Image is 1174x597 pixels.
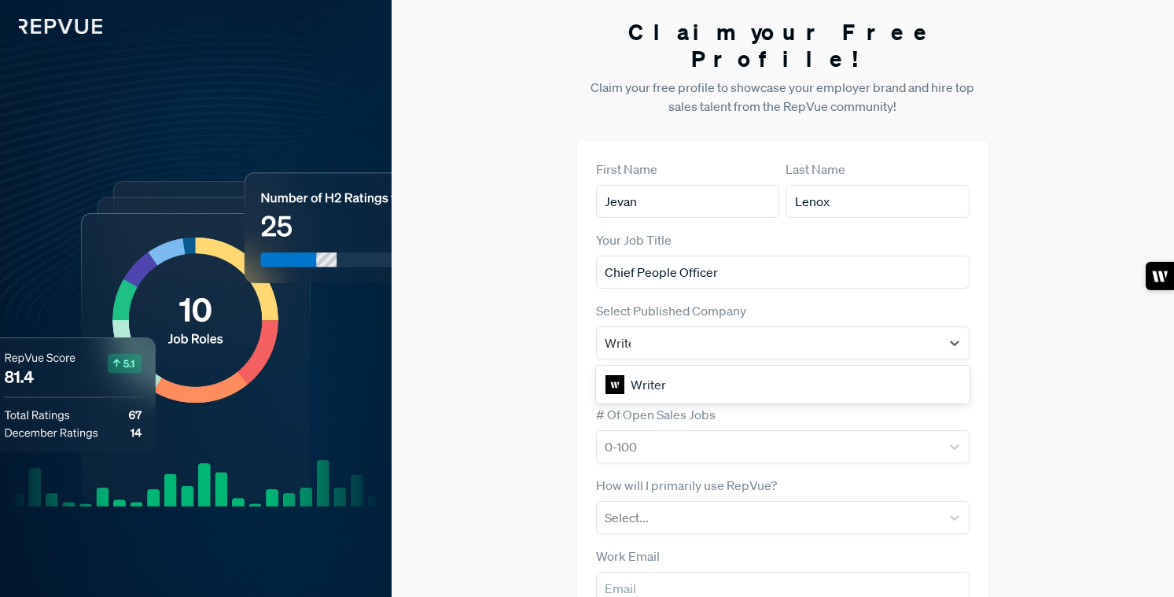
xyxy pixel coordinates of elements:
[786,160,845,179] label: Last Name
[596,369,970,400] div: Writer
[577,78,988,116] p: Claim your free profile to showcase your employer brand and hire top sales talent from the RepVue...
[596,256,970,289] input: Title
[596,547,660,566] label: Work Email
[596,301,746,320] label: Select Published Company
[605,375,624,394] img: Writer
[596,405,716,424] label: # Of Open Sales Jobs
[596,185,779,218] input: First Name
[596,230,672,249] label: Your Job Title
[577,19,988,72] h3: Claim your Free Profile!
[596,476,777,495] label: How will I primarily use RepVue?
[786,185,969,218] input: Last Name
[596,160,657,179] label: First Name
